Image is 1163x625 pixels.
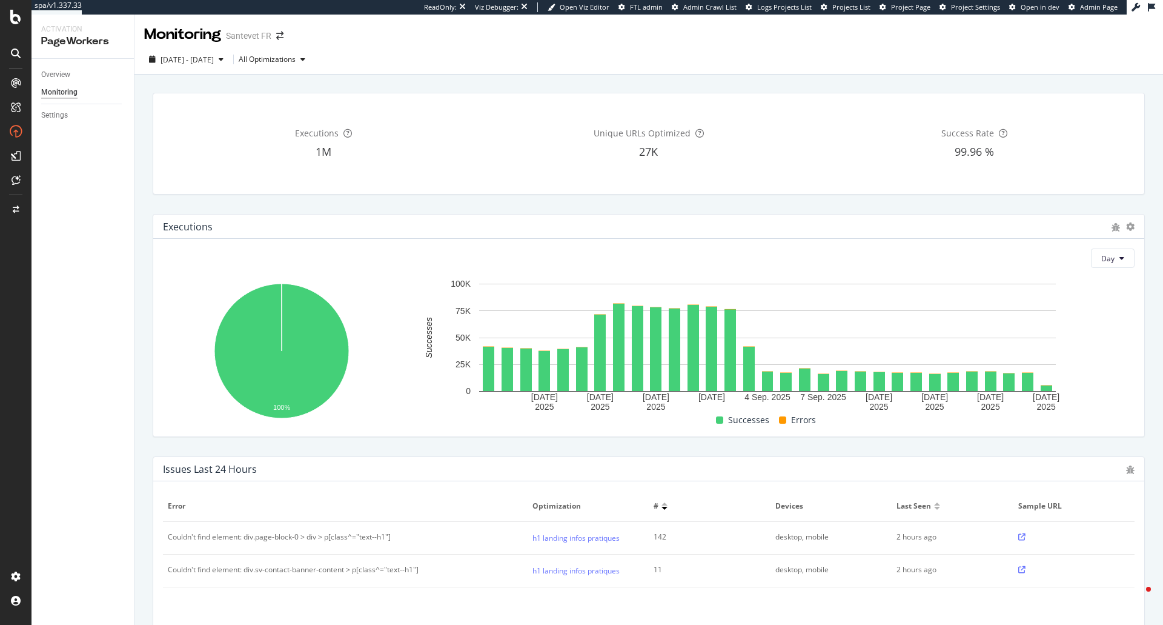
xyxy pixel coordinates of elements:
text: 75K [456,306,471,316]
span: Errors [791,413,816,427]
text: 25K [456,359,471,369]
div: PageWorkers [41,35,124,48]
a: Overview [41,69,125,81]
div: All Optimizations [239,56,296,63]
span: Project Settings [951,2,1000,12]
text: 2025 [535,402,554,412]
div: Issues Last 24 Hours [163,463,257,475]
div: 2 hours ago [896,564,997,575]
span: Success Rate [941,127,994,139]
span: Last seen [896,501,931,512]
span: Day [1101,253,1115,264]
text: 2025 [591,402,609,412]
div: 11 [654,564,754,575]
div: Activation [41,24,124,35]
div: bug [1126,466,1135,474]
div: Settings [41,109,68,122]
span: FTL admin [630,2,663,12]
text: [DATE] [587,392,614,402]
a: Admin Page [1069,2,1118,12]
span: [DATE] - [DATE] [161,55,214,65]
a: Settings [41,109,125,122]
text: [DATE] [866,392,892,402]
text: 2025 [926,402,944,412]
span: Optimization [532,501,641,512]
span: 27K [639,144,658,159]
a: FTL admin [618,2,663,12]
div: 2 hours ago [896,532,997,543]
a: h1 landing infos pratiques [532,564,620,577]
span: Projects List [832,2,870,12]
span: Sample URL [1018,501,1127,512]
div: Couldn't find element: div.sv-contact-banner-content > p[class^="text--h1"] [168,564,419,575]
span: Project Page [891,2,930,12]
div: Overview [41,69,70,81]
button: All Optimizations [239,50,310,69]
div: bug [1112,223,1120,232]
span: Open in dev [1021,2,1059,12]
span: Admin Crawl List [683,2,737,12]
span: Open Viz Editor [560,2,609,12]
div: Santevet FR [226,30,271,42]
text: [DATE] [698,392,725,402]
text: 2025 [869,402,888,412]
a: Open in dev [1009,2,1059,12]
span: Error [168,501,520,512]
text: 2025 [646,402,665,412]
text: 100K [451,279,471,289]
text: 0 [466,387,471,396]
div: Executions [163,221,213,233]
a: Project Page [880,2,930,12]
button: Day [1091,249,1135,268]
span: Executions [295,127,339,139]
text: [DATE] [531,392,558,402]
text: [DATE] [977,392,1004,402]
div: arrow-right-arrow-left [276,32,283,40]
div: ReadOnly: [424,2,457,12]
text: [DATE] [921,392,948,402]
span: # [654,501,658,512]
a: Logs Projects List [746,2,812,12]
text: 2025 [981,402,1000,412]
a: Projects List [821,2,870,12]
div: Viz Debugger: [475,2,519,12]
span: 1M [316,144,331,159]
text: Successes [424,317,434,358]
a: Admin Crawl List [672,2,737,12]
span: Admin Page [1080,2,1118,12]
span: Unique URLs Optimized [594,127,691,139]
svg: A chart. [163,278,400,427]
text: 2025 [1037,402,1056,412]
a: Project Settings [939,2,1000,12]
text: [DATE] [1033,392,1059,402]
span: Devices [775,501,884,512]
div: desktop, mobile [775,532,876,543]
div: 142 [654,532,754,543]
div: desktop, mobile [775,564,876,575]
text: [DATE] [643,392,669,402]
span: Successes [728,413,769,427]
iframe: Intercom live chat [1122,584,1151,613]
text: 4 Sep. 2025 [744,392,790,402]
button: [DATE] - [DATE] [144,50,228,69]
div: Monitoring [41,86,78,99]
div: Monitoring [144,24,221,45]
div: Couldn't find element: div.page-block-0 > div > p[class^="text--h1"] [168,532,391,543]
span: 99.96 % [955,144,994,159]
text: 50K [456,333,471,343]
text: 7 Sep. 2025 [800,392,846,402]
a: h1 landing infos pratiques [532,532,620,544]
span: Logs Projects List [757,2,812,12]
text: 100% [273,404,290,412]
a: Monitoring [41,86,125,99]
svg: A chart. [407,278,1128,412]
a: Open Viz Editor [548,2,609,12]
